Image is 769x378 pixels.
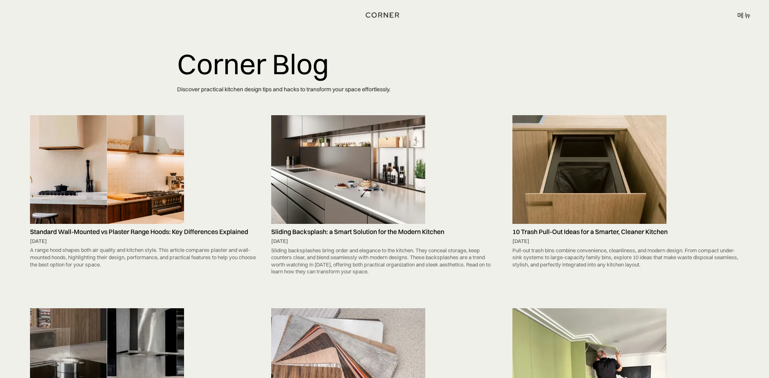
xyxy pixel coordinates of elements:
[30,245,257,270] div: A range hood shapes both air quality and kitchen style. This article compares plaster and wall-mo...
[512,228,739,236] h5: 10 Trash Pull-Out Ideas for a Smarter, Cleaner Kitchen
[356,10,413,20] a: home
[271,245,498,277] div: Sliding backsplashes bring order and elegance to the kitchen. They conceal storage, keep counters...
[30,238,257,245] div: [DATE]
[177,79,592,99] p: Discover practical kitchen design tips and hacks to transform your space effortlessly.
[30,228,257,236] h5: Standard Wall-Mounted vs Plaster Range Hoods: Key Differences Explained
[512,245,739,271] div: Pull-out trash bins combine convenience, cleanliness, and modern design. From compact under-sink ...
[729,8,751,22] div: menu
[177,49,592,79] h1: Corner Blog
[26,115,261,270] a: Standard Wall-Mounted vs Plaster Range Hoods: Key Differences Explained[DATE]A range hood shapes ...
[267,115,502,277] a: Sliding Backsplash: a Smart Solution for the Modern Kitchen[DATE]Sliding backsplashes bring order...
[271,238,498,245] div: [DATE]
[508,115,743,270] a: 10 Trash Pull-Out Ideas for a Smarter, Cleaner Kitchen[DATE]Pull-out trash bins combine convenien...
[512,238,739,245] div: [DATE]
[271,228,498,236] h5: Sliding Backsplash: a Smart Solution for the Modern Kitchen
[737,12,751,18] div: 메뉴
